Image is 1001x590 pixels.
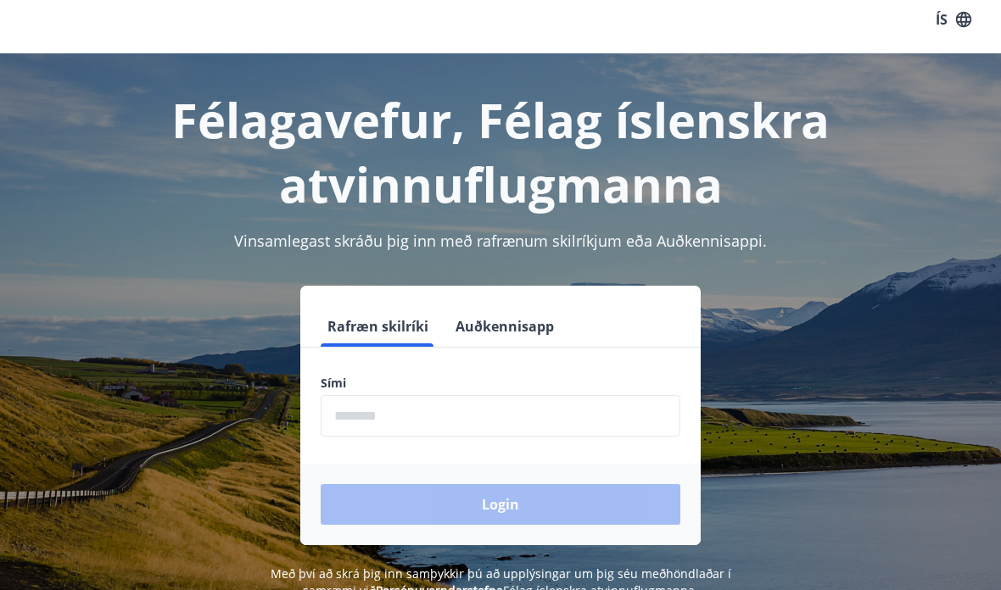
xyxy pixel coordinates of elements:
[234,231,767,251] span: Vinsamlegast skráðu þig inn með rafrænum skilríkjum eða Auðkennisappi.
[321,306,435,347] button: Rafræn skilríki
[449,306,561,347] button: Auðkennisapp
[926,4,981,35] button: ÍS
[321,375,680,392] label: Sími
[20,87,981,216] h1: Félagavefur, Félag íslenskra atvinnuflugmanna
